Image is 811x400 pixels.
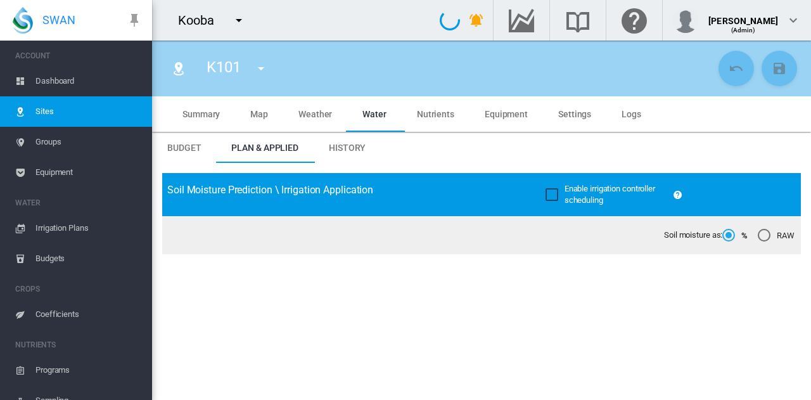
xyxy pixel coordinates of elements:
[226,8,252,33] button: icon-menu-down
[619,13,649,28] md-icon: Click here for help
[485,109,528,119] span: Equipment
[248,56,274,81] button: icon-menu-down
[362,109,386,119] span: Water
[15,335,142,355] span: NUTRIENTS
[417,109,454,119] span: Nutrients
[565,184,655,205] span: Enable irrigation controller scheduling
[731,27,756,34] span: (Admin)
[546,183,668,206] md-checkbox: Enable irrigation controller scheduling
[762,51,797,86] button: Save Changes
[329,143,366,153] span: History
[182,109,220,119] span: Summary
[35,127,142,157] span: Groups
[469,13,484,28] md-icon: icon-bell-ring
[729,61,744,76] md-icon: icon-undo
[167,143,201,153] span: Budget
[207,58,241,76] span: K101
[464,8,489,33] button: icon-bell-ring
[253,61,269,76] md-icon: icon-menu-down
[178,11,226,29] div: Kooba
[708,10,778,22] div: [PERSON_NAME]
[35,243,142,274] span: Budgets
[673,8,698,33] img: profile.jpg
[563,13,593,28] md-icon: Search the knowledge base
[231,143,298,153] span: Plan & Applied
[127,13,142,28] md-icon: icon-pin
[35,66,142,96] span: Dashboard
[250,109,268,119] span: Map
[13,7,33,34] img: SWAN-Landscape-Logo-Colour-drop.png
[558,109,591,119] span: Settings
[718,51,754,86] button: Cancel Changes
[42,12,75,28] span: SWAN
[506,13,537,28] md-icon: Go to the Data Hub
[722,229,748,242] md-radio-button: %
[786,13,801,28] md-icon: icon-chevron-down
[35,96,142,127] span: Sites
[298,109,332,119] span: Weather
[15,279,142,299] span: CROPS
[772,61,787,76] md-icon: icon-content-save
[171,61,186,76] md-icon: icon-map-marker-radius
[664,229,722,241] span: Soil moisture as:
[35,299,142,330] span: Coefficients
[15,193,142,213] span: WATER
[166,56,191,81] button: Click to go to list of Sites
[231,13,246,28] md-icon: icon-menu-down
[622,109,641,119] span: Logs
[15,46,142,66] span: ACCOUNT
[35,213,142,243] span: Irrigation Plans
[758,229,795,242] md-radio-button: RAW
[167,184,373,196] span: Soil Moisture Prediction \ Irrigation Application
[35,355,142,385] span: Programs
[35,157,142,188] span: Equipment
